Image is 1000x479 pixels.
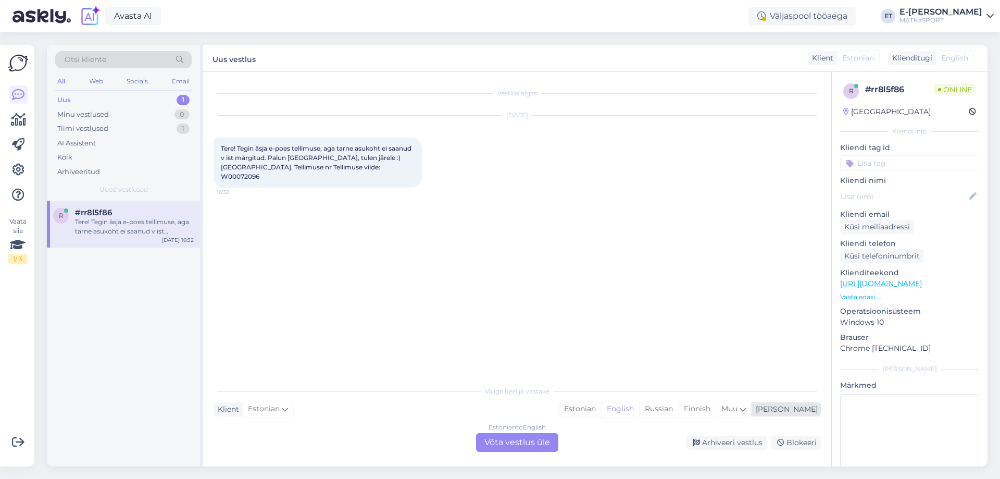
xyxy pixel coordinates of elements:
[771,436,821,450] div: Blokeeri
[174,109,190,120] div: 0
[601,401,639,417] div: English
[476,433,558,452] div: Võta vestlus üle
[841,191,967,202] input: Lisa nimi
[214,89,821,98] div: Vestlus algas
[842,53,874,64] span: Estonian
[843,106,931,117] div: [GEOGRAPHIC_DATA]
[840,279,922,288] a: [URL][DOMAIN_NAME]
[840,155,979,171] input: Lisa tag
[840,317,979,328] p: Windows 10
[59,212,64,219] span: r
[721,404,737,413] span: Muu
[840,127,979,136] div: Kliendi info
[881,9,895,23] div: ET
[57,138,96,149] div: AI Assistent
[57,152,72,163] div: Kõik
[57,167,100,177] div: Arhiveeritud
[840,380,979,391] p: Märkmed
[105,7,161,25] a: Avasta AI
[865,83,934,96] div: # rr8l5f86
[57,109,109,120] div: Minu vestlused
[840,209,979,220] p: Kliendi email
[840,343,979,354] p: Chrome [TECHNICAL_ID]
[840,175,979,186] p: Kliendi nimi
[99,185,148,194] span: Uued vestlused
[177,95,190,105] div: 1
[177,124,190,134] div: 1
[214,387,821,396] div: Valige keel ja vastake
[840,249,924,263] div: Küsi telefoninumbrit
[678,401,716,417] div: Finnish
[888,53,932,64] div: Klienditugi
[840,267,979,278] p: Klienditeekond
[639,401,678,417] div: Russian
[934,84,976,95] span: Online
[8,217,27,264] div: Vaata siia
[686,436,767,450] div: Arhiveeri vestlus
[749,7,856,26] div: Väljaspool tööaega
[8,53,28,73] img: Askly Logo
[899,16,982,24] div: MATKaSPORT
[55,75,67,88] div: All
[899,8,982,16] div: E-[PERSON_NAME]
[79,5,101,27] img: explore-ai
[57,124,108,134] div: Tiimi vestlused
[840,364,979,374] div: [PERSON_NAME]
[941,53,968,64] span: English
[840,306,979,317] p: Operatsioonisüsteem
[840,238,979,249] p: Kliendi telefon
[559,401,601,417] div: Estonian
[87,75,105,88] div: Web
[214,110,821,120] div: [DATE]
[840,220,914,234] div: Küsi meiliaadressi
[899,8,994,24] a: E-[PERSON_NAME]MATKaSPORT
[170,75,192,88] div: Email
[214,404,239,415] div: Klient
[840,332,979,343] p: Brauser
[8,254,27,264] div: 1 / 3
[162,236,194,244] div: [DATE] 16:32
[849,87,854,95] span: r
[840,142,979,153] p: Kliendi tag'id
[489,423,546,432] div: Estonian to English
[213,51,256,65] label: Uus vestlus
[65,54,106,65] span: Otsi kliente
[840,292,979,302] p: Vaata edasi ...
[248,403,280,415] span: Estonian
[808,53,833,64] div: Klient
[57,95,71,105] div: Uus
[752,404,818,415] div: [PERSON_NAME]
[221,144,413,180] span: Tere! Tegin äsja e-poes tellimuse, aga tarne asukoht ei saanud v ist märgitud. Palun [GEOGRAPHIC_...
[217,188,256,196] span: 16:32
[75,217,194,236] div: Tere! Tegin äsja e-poes tellimuse, aga tarne asukoht ei saanud v ist märgitud. Palun [GEOGRAPHIC_...
[75,208,112,217] span: #rr8l5f86
[124,75,150,88] div: Socials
